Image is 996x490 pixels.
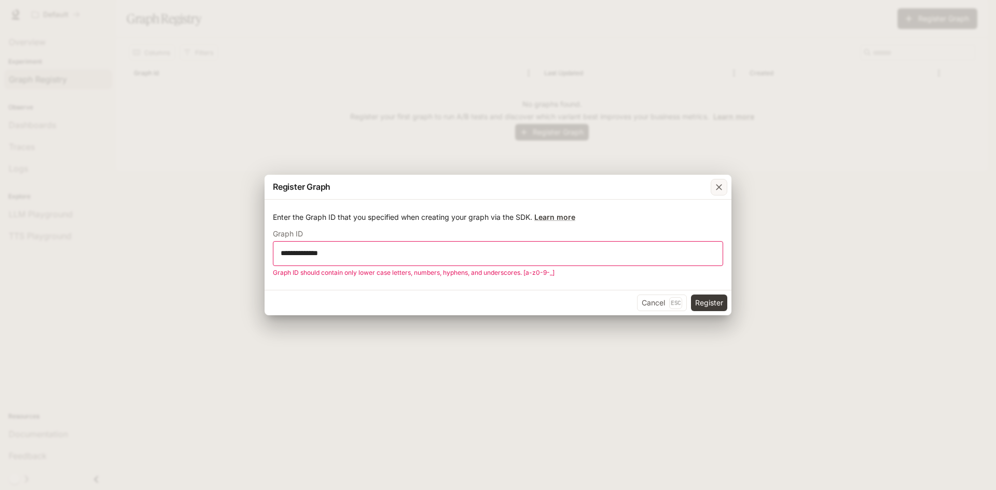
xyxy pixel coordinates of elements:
[669,297,682,309] p: Esc
[273,212,723,222] p: Enter the Graph ID that you specified when creating your graph via the SDK.
[534,213,575,221] a: Learn more
[273,268,716,278] p: Graph ID should contain only lower case letters, numbers, hyphens, and underscores. [a-z0-9-_]
[273,230,303,237] p: Graph ID
[637,295,687,311] button: CancelEsc
[691,295,727,311] button: Register
[273,180,330,193] p: Register Graph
